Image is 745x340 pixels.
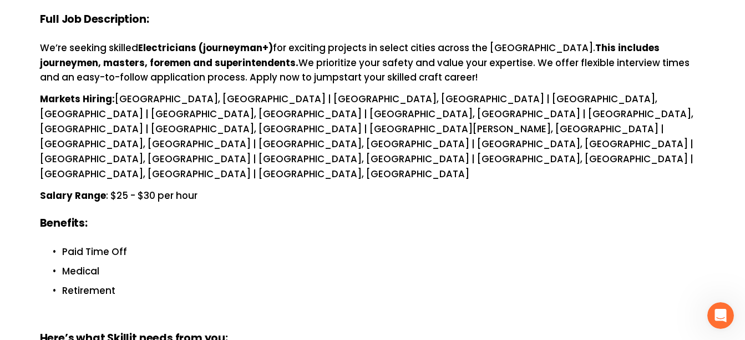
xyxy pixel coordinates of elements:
[40,216,88,231] strong: Benefits:
[707,302,734,329] iframe: Intercom live chat
[40,41,662,69] strong: This includes journeymen, masters, foremen and superintendents.
[138,41,273,54] strong: Electricians (journeyman+)
[62,244,706,259] p: Paid Time Off
[40,188,706,203] p: : $25 - $30 per hour
[40,92,706,181] p: [GEOGRAPHIC_DATA], [GEOGRAPHIC_DATA] | [GEOGRAPHIC_DATA], [GEOGRAPHIC_DATA] | [GEOGRAPHIC_DATA], ...
[62,264,706,279] p: Medical
[40,41,706,86] p: We’re seeking skilled for exciting projects in select cities across the [GEOGRAPHIC_DATA]. We pri...
[40,12,149,27] strong: Full Job Description:
[62,283,706,298] p: Retirement
[40,189,106,202] strong: Salary Range
[40,92,115,106] strong: Markets Hiring:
